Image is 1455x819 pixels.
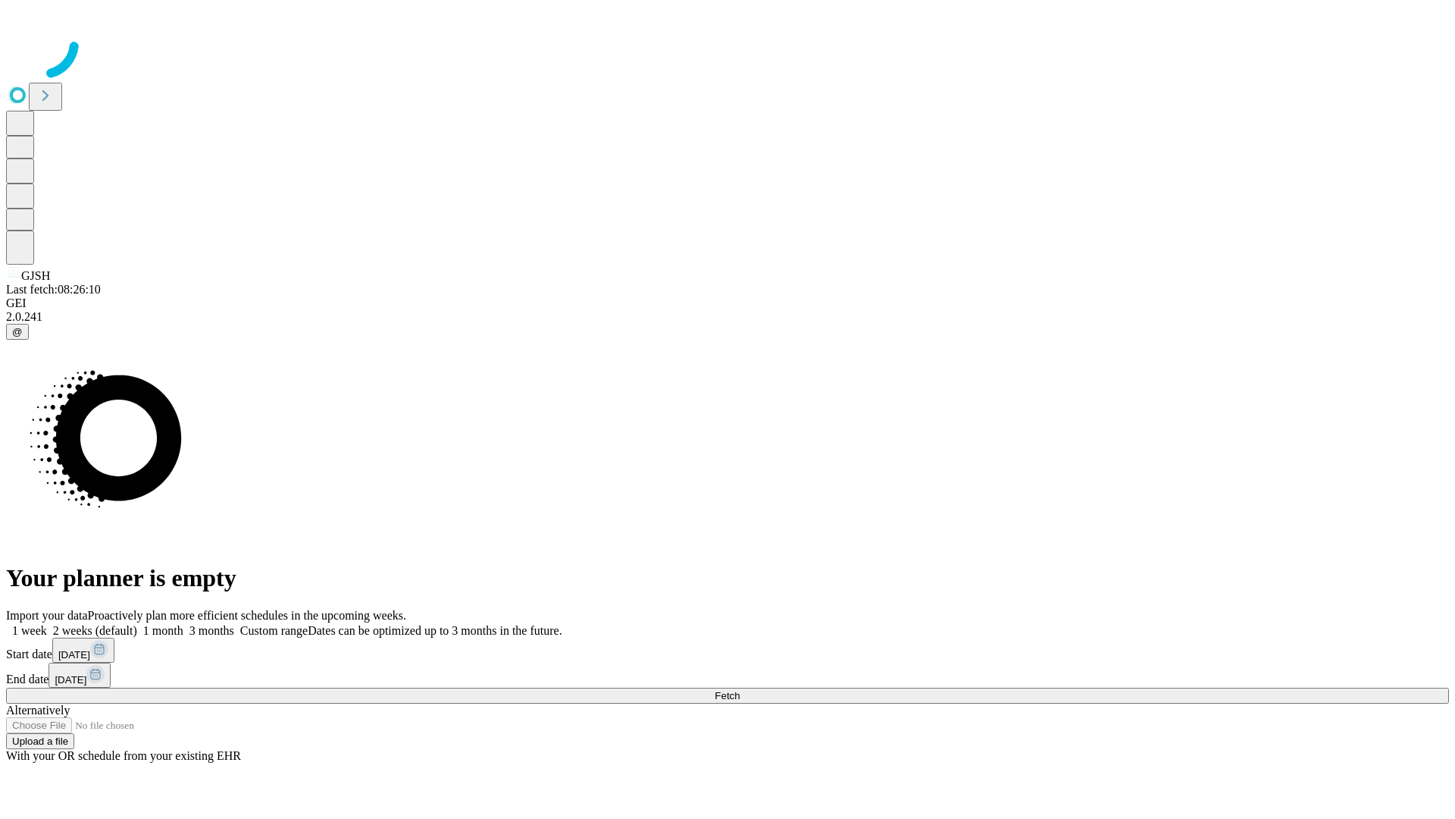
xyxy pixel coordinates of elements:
[6,638,1449,663] div: Start date
[6,324,29,340] button: @
[88,609,406,622] span: Proactively plan more efficient schedules in the upcoming weeks.
[308,624,562,637] span: Dates can be optimized up to 3 months in the future.
[6,688,1449,704] button: Fetch
[12,326,23,337] span: @
[6,310,1449,324] div: 2.0.241
[240,624,308,637] span: Custom range
[715,690,740,701] span: Fetch
[6,297,1449,310] div: GEI
[6,283,101,296] span: Last fetch: 08:26:10
[6,564,1449,592] h1: Your planner is empty
[48,663,111,688] button: [DATE]
[53,624,137,637] span: 2 weeks (default)
[189,624,234,637] span: 3 months
[6,733,74,749] button: Upload a file
[52,638,114,663] button: [DATE]
[6,749,241,762] span: With your OR schedule from your existing EHR
[12,624,47,637] span: 1 week
[143,624,183,637] span: 1 month
[55,674,86,686] span: [DATE]
[58,649,90,661] span: [DATE]
[21,269,50,282] span: GJSH
[6,609,88,622] span: Import your data
[6,663,1449,688] div: End date
[6,704,70,717] span: Alternatively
